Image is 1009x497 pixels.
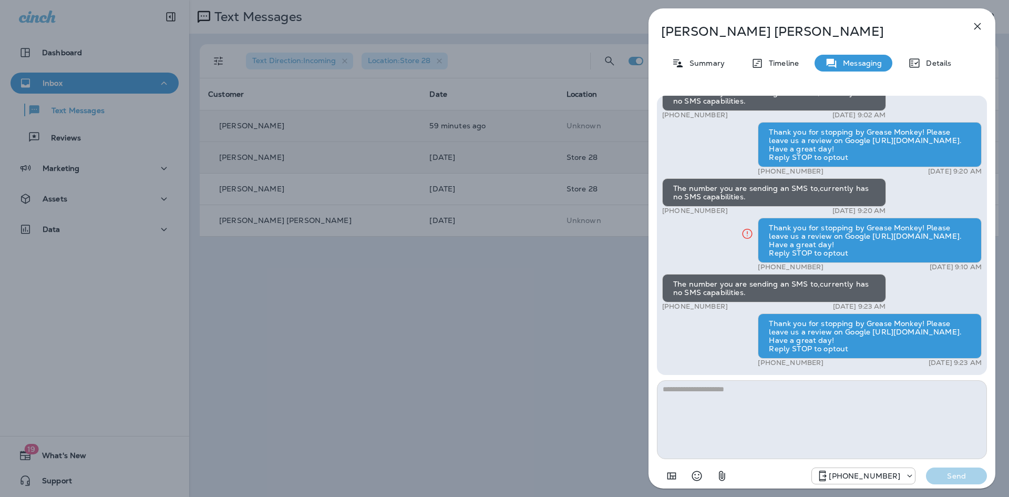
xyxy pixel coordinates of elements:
p: [DATE] 9:20 AM [928,167,982,176]
p: Summary [684,59,725,67]
p: [DATE] 9:20 AM [832,207,886,215]
p: [DATE] 9:10 AM [930,263,982,271]
div: The number you are sending an SMS to,currently has no SMS capabilities. [662,274,886,302]
button: Select an emoji [686,465,707,486]
p: [DATE] 9:23 AM [833,302,886,311]
div: Thank you for stopping by Grease Monkey! Please leave us a review on Google [URL][DOMAIN_NAME]. H... [758,313,982,359]
p: [DATE] 9:23 AM [929,359,982,367]
div: +1 (208) 858-5823 [812,470,915,482]
p: [PHONE_NUMBER] [662,207,728,215]
div: The number you are sending an SMS to,currently has no SMS capabilities. [662,83,886,111]
p: [PERSON_NAME] [PERSON_NAME] [661,24,948,39]
p: [DATE] 9:02 AM [832,111,886,119]
button: Click for more info [737,223,758,245]
p: Messaging [838,59,882,67]
p: Details [921,59,951,67]
p: [PHONE_NUMBER] [662,302,728,311]
div: The number you are sending an SMS to,currently has no SMS capabilities. [662,178,886,207]
p: [PHONE_NUMBER] [662,111,728,119]
p: Timeline [764,59,799,67]
p: [PHONE_NUMBER] [758,167,823,176]
p: [PHONE_NUMBER] [758,263,823,271]
div: Thank you for stopping by Grease Monkey! Please leave us a review on Google [URL][DOMAIN_NAME]. H... [758,218,982,263]
p: [PHONE_NUMBER] [758,359,823,367]
button: Add in a premade template [661,465,682,486]
div: Thank you for stopping by Grease Monkey! Please leave us a review on Google [URL][DOMAIN_NAME]. H... [758,122,982,167]
p: [PHONE_NUMBER] [829,472,900,480]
